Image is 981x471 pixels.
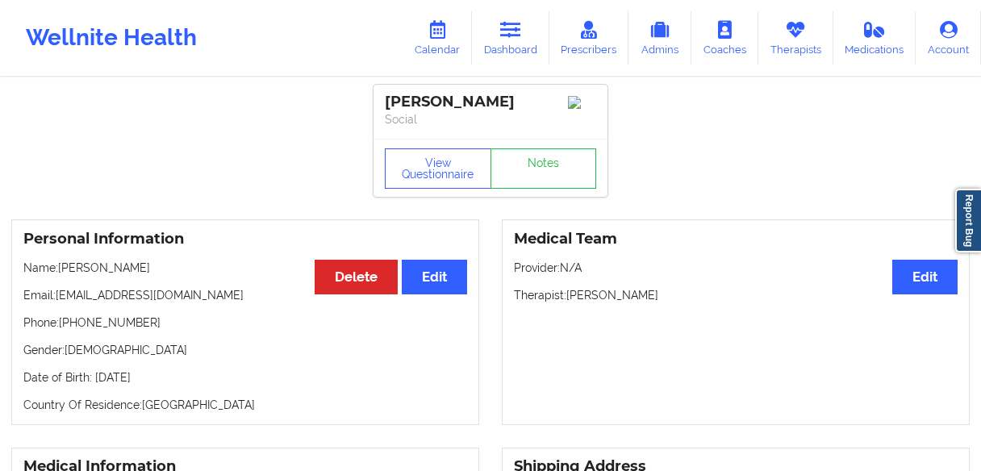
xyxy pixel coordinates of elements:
[472,11,549,65] a: Dashboard
[916,11,981,65] a: Account
[23,369,467,386] p: Date of Birth: [DATE]
[514,260,958,276] p: Provider: N/A
[23,260,467,276] p: Name: [PERSON_NAME]
[402,260,467,294] button: Edit
[23,397,467,413] p: Country Of Residence: [GEOGRAPHIC_DATA]
[833,11,916,65] a: Medications
[628,11,691,65] a: Admins
[490,148,597,189] a: Notes
[955,189,981,252] a: Report Bug
[385,93,596,111] div: [PERSON_NAME]
[514,230,958,248] h3: Medical Team
[691,11,758,65] a: Coaches
[514,287,958,303] p: Therapist: [PERSON_NAME]
[758,11,833,65] a: Therapists
[23,342,467,358] p: Gender: [DEMOGRAPHIC_DATA]
[568,96,596,109] img: Image%2Fplaceholer-image.png
[315,260,398,294] button: Delete
[23,230,467,248] h3: Personal Information
[549,11,629,65] a: Prescribers
[23,287,467,303] p: Email: [EMAIL_ADDRESS][DOMAIN_NAME]
[385,111,596,127] p: Social
[23,315,467,331] p: Phone: [PHONE_NUMBER]
[385,148,491,189] button: View Questionnaire
[892,260,958,294] button: Edit
[403,11,472,65] a: Calendar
